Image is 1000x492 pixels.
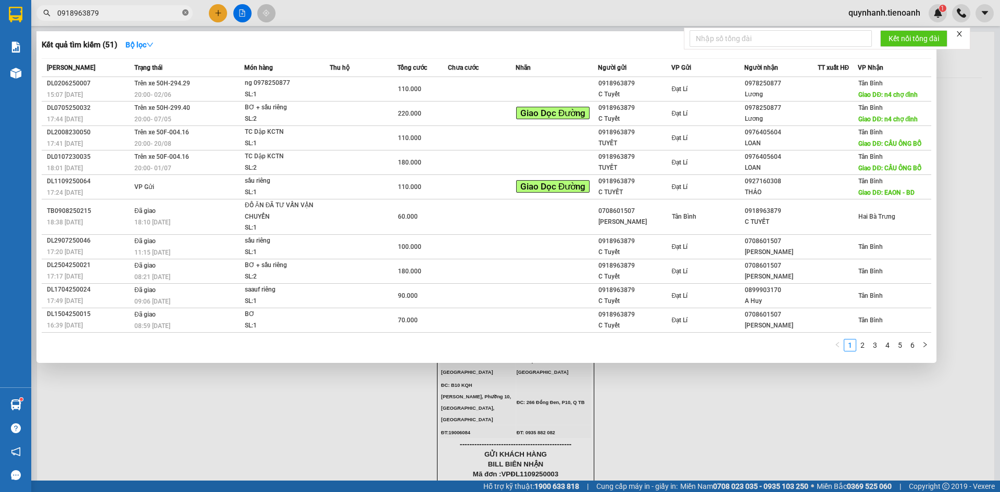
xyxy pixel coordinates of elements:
[134,311,156,318] span: Đã giao
[869,339,881,351] li: 3
[398,243,421,250] span: 100.000
[134,64,162,71] span: Trạng thái
[598,187,671,198] div: C TUYẾT
[134,183,154,191] span: VP Gửi
[844,339,856,351] a: 1
[744,64,778,71] span: Người nhận
[598,217,671,228] div: [PERSON_NAME]
[134,322,170,330] span: 08:59 [DATE]
[598,103,671,113] div: 0918963879
[598,64,627,71] span: Người gửi
[134,116,171,123] span: 20:00 - 07/05
[134,207,156,215] span: Đã giao
[245,309,323,320] div: BƠ
[516,64,531,71] span: Nhãn
[244,64,273,71] span: Món hàng
[245,113,323,125] div: SL: 2
[858,64,883,71] span: VP Nhận
[598,260,671,271] div: 0918963879
[831,339,844,351] button: left
[858,116,918,123] span: Giao DĐ: n4 chợ đình
[745,162,817,173] div: LOAN
[134,237,156,245] span: Đã giao
[745,176,817,187] div: 0927160308
[134,219,170,226] span: 18:10 [DATE]
[245,175,323,187] div: sầu riêng
[598,127,671,138] div: 0918963879
[245,162,323,174] div: SL: 2
[245,138,323,149] div: SL: 1
[398,183,421,191] span: 110.000
[598,271,671,282] div: C Tuyết
[598,247,671,258] div: C Tuyết
[745,78,817,89] div: 0978250877
[47,127,131,138] div: DL2008230050
[134,249,170,256] span: 11:15 [DATE]
[598,89,671,100] div: C Tuyết
[745,236,817,247] div: 0708601507
[10,68,21,79] img: warehouse-icon
[745,260,817,271] div: 0708601507
[858,292,883,299] span: Tân Bình
[858,189,915,196] span: Giao DĐ: EAON - BD
[745,309,817,320] div: 0708601507
[881,339,894,351] li: 4
[745,206,817,217] div: 0918963879
[10,399,21,410] img: warehouse-icon
[834,342,841,348] span: left
[245,78,323,89] div: ng 0978250877
[858,213,895,220] span: Hai Bà Trưng
[672,85,688,93] span: Đạt Lí
[745,89,817,100] div: Lương
[11,447,21,457] span: notification
[47,165,83,172] span: 18:01 [DATE]
[398,213,418,220] span: 60.000
[858,243,883,250] span: Tân Bình
[245,127,323,138] div: TC Dập KCTN
[245,320,323,332] div: SL: 1
[47,309,131,320] div: DL1504250015
[47,297,83,305] span: 17:49 [DATE]
[134,273,170,281] span: 08:21 [DATE]
[134,80,190,87] span: Trên xe 50H-294.29
[858,268,883,275] span: Tân Bình
[245,247,323,258] div: SL: 1
[745,103,817,113] div: 0978250877
[856,339,869,351] li: 2
[672,134,688,142] span: Đạt Lí
[598,296,671,307] div: C Tuyết
[745,271,817,282] div: [PERSON_NAME]
[245,296,323,307] div: SL: 1
[245,260,323,271] div: BƠ + sầu riêng
[598,152,671,162] div: 0918963879
[745,127,817,138] div: 0976405604
[880,30,947,47] button: Kết nối tổng đài
[894,339,906,351] a: 5
[134,104,190,111] span: Trên xe 50H-299.40
[15,75,132,132] strong: Nhận:
[47,235,131,246] div: DL2907250046
[47,140,83,147] span: 17:41 [DATE]
[397,64,427,71] span: Tổng cước
[598,162,671,173] div: TUYẾT
[858,140,921,147] span: Giao DĐ: CẦU ÔNG BỐ
[47,103,131,113] div: DL0705250032
[398,159,421,166] span: 180.000
[672,317,688,324] span: Đạt Lí
[245,200,323,222] div: ĐỒ ĂN ĐÃ TƯ VẤN VẬN CHUYỂN
[745,187,817,198] div: THẢO
[42,40,117,51] h3: Kết quả tìm kiếm ( 51 )
[745,138,817,149] div: LOAN
[745,152,817,162] div: 0976405604
[47,176,131,187] div: DL1109250064
[672,159,688,166] span: Đạt Lí
[182,9,189,16] span: close-circle
[857,339,868,351] a: 2
[47,91,83,98] span: 15:07 [DATE]
[858,153,883,160] span: Tân Bình
[398,85,421,93] span: 110.000
[869,339,881,351] a: 3
[598,236,671,247] div: 0918963879
[398,110,421,117] span: 220.000
[882,339,893,351] a: 4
